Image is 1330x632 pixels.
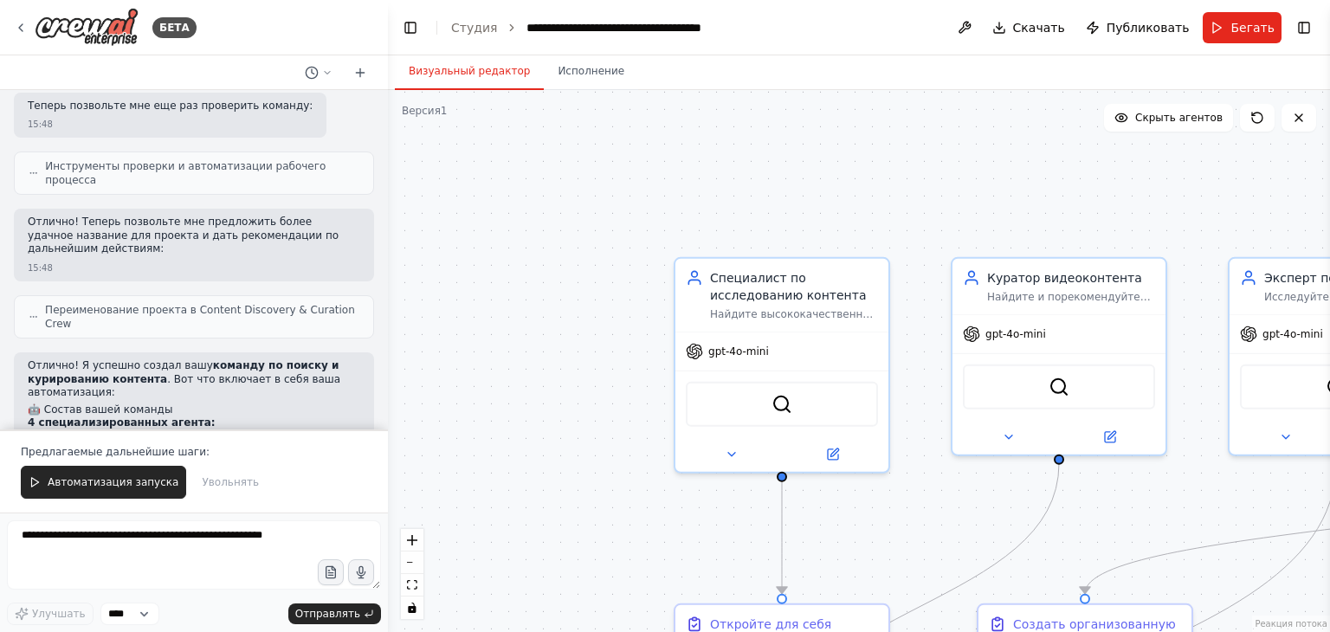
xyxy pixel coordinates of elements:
font: БЕТА [159,22,190,34]
button: Улучшать [7,603,94,625]
button: Увольнять [193,466,268,499]
button: Открыть на боковой панели [784,444,881,465]
button: Начать новый чат [346,62,374,83]
font: Бегать [1230,21,1275,35]
font: Публиковать [1107,21,1190,35]
button: Перейти к предыдущему чату [298,62,339,83]
button: Скачать [985,12,1072,43]
font: 4 специализированных агента: [28,416,216,429]
button: включить интерактивность [401,597,423,619]
div: Специалист по исследованию контентаНайдите высококачественные статьи, записи в блогах и письменны... [674,257,890,474]
font: Скрыть агентов [1135,112,1223,124]
font: gpt-4o-mini [708,345,769,358]
nav: хлебные крошки [451,19,721,36]
font: Предлагаемые дальнейшие шаги: [21,446,210,458]
button: Нажмите, чтобы озвучить свою идею автоматизации [348,559,374,585]
font: 🤖 Состав вашей команды [28,403,172,416]
img: SerperDevTool [1049,377,1069,397]
font: Отлично! Теперь позвольте мне предложить более удачное название для проекта и дать рекомендации п... [28,216,339,255]
button: подходящий вид [401,574,423,597]
font: Увольнять [202,476,259,488]
font: Визуальный редактор [409,65,530,77]
font: . Вот что включает в себя ваша автоматизация: [28,373,340,399]
button: Открыть на боковой панели [1061,427,1159,448]
font: 1 [441,105,448,117]
font: gpt-4o-mini [1262,328,1323,340]
button: Скрыть левую боковую панель [398,16,423,40]
button: Показать правую боковую панель [1292,16,1316,40]
font: Версия [402,105,441,117]
font: gpt-4o-mini [985,328,1046,340]
font: Исполнение [558,65,624,77]
div: Куратор видеоконтентаНайдите и порекомендуйте интересные видеоролики YouTube, документальные филь... [951,257,1167,456]
button: Скрыть агентов [1104,104,1233,132]
button: Бегать [1203,12,1282,43]
button: уменьшить масштаб [401,551,423,574]
a: Атрибуция React Flow [1255,619,1327,629]
font: Специалист по исследованию контента [710,271,866,302]
font: Отправлять [295,608,360,620]
font: Скачать [1013,21,1065,35]
button: Загрузить файлы [318,559,344,585]
img: SerperDevTool [772,394,792,415]
font: Теперь позвольте мне еще раз проверить команду: [28,100,313,112]
font: Найдите и порекомендуйте интересные видеоролики YouTube, документальные фильмы и образовательный ... [987,291,1151,469]
font: Переименование проекта в Content Discovery & Curation Crew [45,304,355,330]
font: команду по поиску и курированию контента [28,359,339,385]
font: Реакция потока [1255,619,1327,629]
font: Отлично! Я успешно создал вашу [28,359,213,371]
button: Отправлять [288,603,381,624]
font: 15:48 [28,119,53,129]
img: Логотип [35,8,139,47]
font: Инструменты проверки и автоматизации рабочего процесса [45,160,326,186]
font: 15:48 [28,263,53,273]
button: Публиковать [1079,12,1197,43]
font: Найдите высококачественные статьи, записи в блогах и письменный контент, связанный с {interests},... [710,308,877,431]
g: Edge from ded92bab-337f-4540-bff1-6e4f37b94c45 to 5e8fba7c-3579-4666-9ea1-9e8bfccc7cfd [773,480,791,593]
font: Улучшать [32,608,86,620]
div: Управление потоком React [401,529,423,619]
button: Автоматизация запуска [21,466,186,499]
font: Куратор видеоконтента [987,271,1142,285]
font: Автоматизация запуска [48,476,178,488]
a: Студия [451,21,497,35]
button: увеличить [401,529,423,551]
